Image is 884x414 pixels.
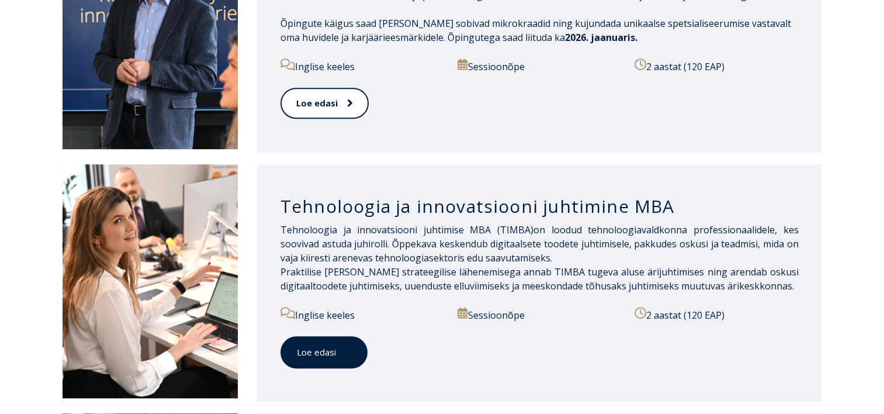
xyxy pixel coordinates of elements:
p: Inglise keeles [280,307,444,322]
h3: Tehnoloogia ja innovatsiooni juhtimine MBA [280,195,799,218]
span: on loodud tehnoloogiavaldkonna professionaalidele, kes soovivad astuda juhirolli. Õppekava kesken... [280,223,799,264]
p: 2 aastat (120 EAP) [635,58,798,74]
p: Inglise keeles [280,58,444,74]
a: Loe edasi [280,336,368,368]
span: 2026. jaanuaris. [565,31,637,44]
p: Sessioonõpe [457,307,621,322]
span: Praktilise [PERSON_NAME] strateegilise lähenemisega annab TIMBA tugeva aluse ärijuhtimises ning a... [280,265,799,292]
p: Sessioonõpe [457,58,621,74]
span: Tehnoloogia ja innovatsiooni juhtimise MBA (TIMBA) [280,223,533,236]
a: Loe edasi [280,88,369,119]
p: 2 aastat (120 EAP) [635,307,798,322]
p: Õpingute käigus saad [PERSON_NAME] sobivad mikrokraadid ning kujundada unikaalse spetsialiseerumi... [280,16,799,44]
img: DSC_2558 [63,164,238,398]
